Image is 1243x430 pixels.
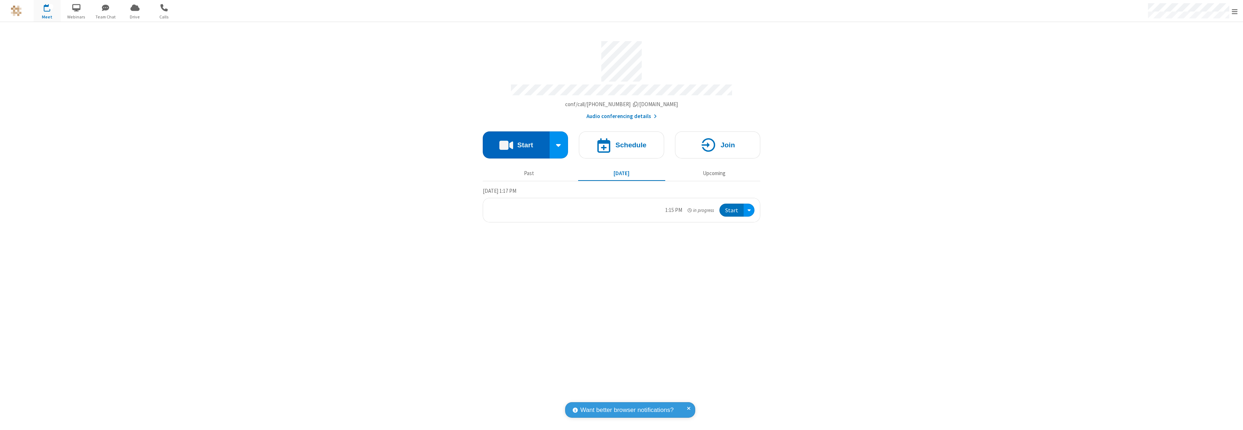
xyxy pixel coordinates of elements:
button: Audio conferencing details [586,112,657,121]
h4: Schedule [615,142,646,148]
div: Start conference options [550,131,568,158]
button: Join [675,131,760,158]
iframe: Chat [1225,411,1238,425]
button: Copy my meeting room linkCopy my meeting room link [565,100,678,109]
span: Team Chat [92,14,119,20]
div: 1 [49,4,53,9]
span: Meet [34,14,61,20]
span: Webinars [63,14,90,20]
button: Schedule [579,131,664,158]
span: Calls [151,14,178,20]
span: Want better browser notifications? [580,405,674,415]
h4: Join [721,142,735,148]
button: Past [486,166,573,180]
button: Start [483,131,550,158]
em: in progress [688,207,714,214]
h4: Start [517,142,533,148]
img: QA Selenium DO NOT DELETE OR CHANGE [11,5,22,16]
section: Today's Meetings [483,187,760,223]
span: Copy my meeting room link [565,101,678,108]
span: [DATE] 1:17 PM [483,187,516,194]
button: Upcoming [671,166,758,180]
section: Account details [483,36,760,121]
div: 1:15 PM [665,206,682,214]
span: Drive [121,14,149,20]
button: [DATE] [578,166,665,180]
button: Start [719,204,744,217]
div: Open menu [744,204,754,217]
